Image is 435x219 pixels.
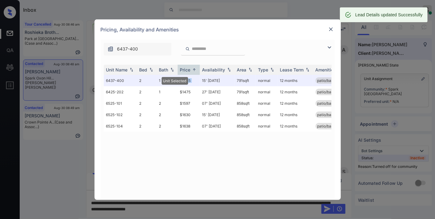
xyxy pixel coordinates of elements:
[139,67,147,72] div: Bed
[247,67,253,72] img: sorting
[202,67,225,72] div: Availability
[328,26,334,32] img: close
[137,109,157,120] td: 2
[280,67,304,72] div: Lease Term
[169,67,175,72] img: sorting
[128,67,135,72] img: sorting
[317,78,341,83] span: patio/balcony
[178,120,200,132] td: $1638
[235,86,256,98] td: 791 sqft
[235,109,256,120] td: 858 sqft
[355,9,423,20] div: Lead Details updated Successfully
[107,46,114,52] img: icon-zuma
[256,120,278,132] td: normal
[148,67,154,72] img: sorting
[269,67,275,72] img: sorting
[95,19,341,40] div: Pricing, Availability and Amenities
[191,67,197,72] img: sorting
[104,109,137,120] td: 6525-102
[157,120,178,132] td: 2
[317,112,341,117] span: patio/balcony
[104,98,137,109] td: 6525-101
[200,109,235,120] td: 15' [DATE]
[256,86,278,98] td: normal
[178,75,200,86] td: $1425
[106,67,128,72] div: Unit Name
[317,101,341,106] span: patio/balcony
[178,98,200,109] td: $1597
[256,109,278,120] td: normal
[200,75,235,86] td: 15' [DATE]
[157,86,178,98] td: 1
[278,86,313,98] td: 12 months
[278,98,313,109] td: 12 months
[317,124,341,128] span: patio/balcony
[117,46,138,52] span: 6437-400
[185,46,190,52] img: icon-zuma
[226,67,232,72] img: sorting
[317,90,341,94] span: patio/balcony
[256,75,278,86] td: normal
[137,98,157,109] td: 2
[235,98,256,109] td: 858 sqft
[304,67,311,72] img: sorting
[180,67,191,72] div: Price
[157,109,178,120] td: 2
[157,98,178,109] td: 2
[157,75,178,86] td: 1
[104,75,137,86] td: 6437-400
[235,75,256,86] td: 791 sqft
[137,120,157,132] td: 2
[178,109,200,120] td: $1630
[200,86,235,98] td: 27' [DATE]
[200,120,235,132] td: 07' [DATE]
[316,67,336,72] div: Amenities
[235,120,256,132] td: 858 sqft
[104,120,137,132] td: 6525-104
[326,44,333,51] img: icon-zuma
[256,98,278,109] td: normal
[278,109,313,120] td: 12 months
[278,75,313,86] td: 12 months
[200,98,235,109] td: 07' [DATE]
[159,67,168,72] div: Bath
[278,120,313,132] td: 12 months
[104,86,137,98] td: 6425-202
[137,75,157,86] td: 2
[178,86,200,98] td: $1475
[137,86,157,98] td: 2
[258,67,268,72] div: Type
[237,67,247,72] div: Area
